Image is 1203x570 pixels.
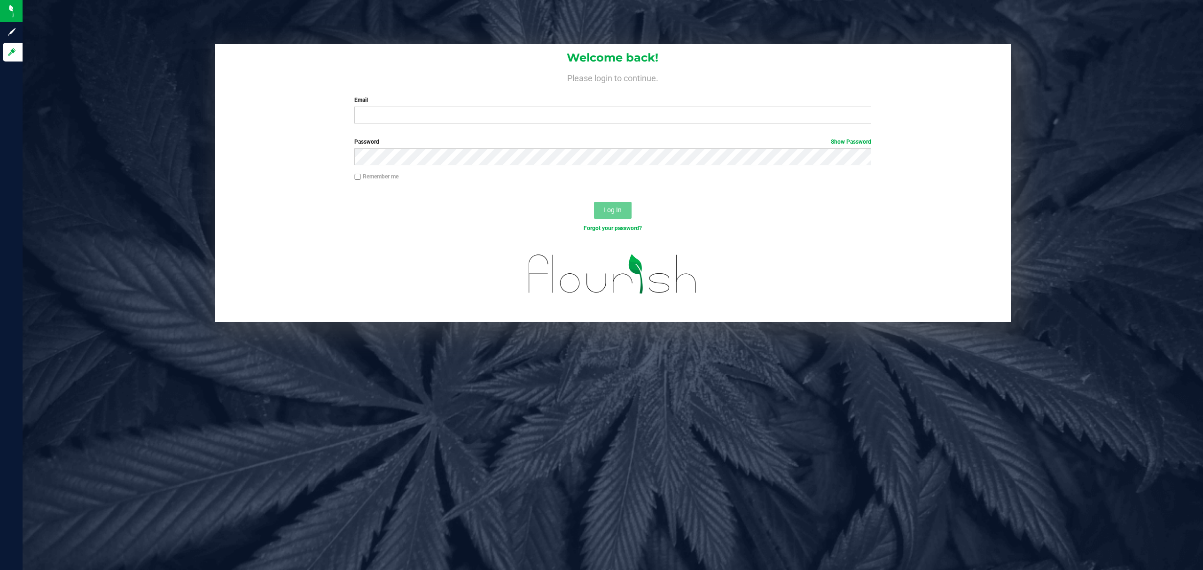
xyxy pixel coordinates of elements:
img: flourish_logo.svg [513,242,712,306]
span: Log In [603,206,622,214]
a: Show Password [831,139,871,145]
inline-svg: Log in [7,47,16,57]
span: Password [354,139,379,145]
label: Remember me [354,172,398,181]
label: Email [354,96,871,104]
button: Log In [594,202,632,219]
inline-svg: Sign up [7,27,16,37]
a: Forgot your password? [584,225,642,231]
h4: Please login to continue. [215,71,1011,83]
input: Remember me [354,174,361,180]
h1: Welcome back! [215,52,1011,64]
